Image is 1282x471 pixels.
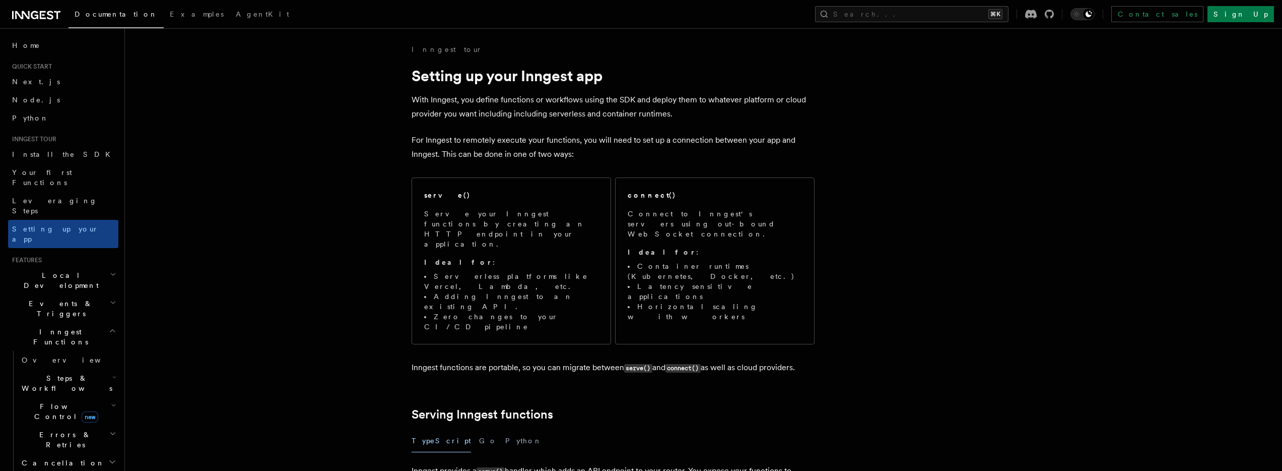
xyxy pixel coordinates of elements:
[18,430,109,450] span: Errors & Retries
[12,197,97,215] span: Leveraging Steps
[18,458,105,468] span: Cancellation
[628,261,802,281] li: Container runtimes (Kubernetes, Docker, etc.)
[8,91,118,109] a: Node.js
[8,327,109,347] span: Inngest Functions
[230,3,295,27] a: AgentKit
[8,323,118,351] button: Inngest Functions
[424,291,598,312] li: Adding Inngest to an existing API.
[18,426,118,454] button: Errors & Retries
[8,163,118,192] a: Your first Functions
[628,302,802,322] li: Horizontal scaling with workers
[628,190,676,200] h2: connect()
[815,6,1008,22] button: Search...⌘K
[424,258,493,266] strong: Ideal for
[412,93,815,121] p: With Inngest, you define functions or workflows using the SDK and deploy them to whatever platfor...
[12,225,99,243] span: Setting up your app
[412,178,611,344] a: serve()Serve your Inngest functions by creating an HTTP endpoint in your application.Ideal for:Se...
[628,247,802,257] p: :
[628,248,696,256] strong: Ideal for
[615,178,815,344] a: connect()Connect to Inngest's servers using out-bound WebSocket connection.Ideal for:Container ru...
[1070,8,1095,20] button: Toggle dark mode
[624,364,652,373] code: serve()
[1207,6,1274,22] a: Sign Up
[424,271,598,291] li: Serverless platforms like Vercel, Lambda, etc.
[18,397,118,426] button: Flow Controlnew
[170,10,224,18] span: Examples
[8,266,118,295] button: Local Development
[12,96,60,104] span: Node.js
[8,109,118,127] a: Python
[18,351,118,369] a: Overview
[424,257,598,267] p: :
[8,145,118,163] a: Install the SDK
[412,361,815,375] p: Inngest functions are portable, so you can migrate between and as well as cloud providers.
[412,67,815,85] h1: Setting up your Inngest app
[18,373,112,393] span: Steps & Workflows
[8,63,52,71] span: Quick start
[505,430,542,452] button: Python
[12,150,116,158] span: Install the SDK
[12,168,72,187] span: Your first Functions
[69,3,164,28] a: Documentation
[18,369,118,397] button: Steps & Workflows
[12,114,49,122] span: Python
[412,407,553,422] a: Serving Inngest functions
[164,3,230,27] a: Examples
[412,44,482,54] a: Inngest tour
[1111,6,1203,22] a: Contact sales
[8,299,110,319] span: Events & Triggers
[8,36,118,54] a: Home
[424,190,470,200] h2: serve()
[8,135,56,143] span: Inngest tour
[8,256,42,264] span: Features
[8,295,118,323] button: Events & Triggers
[479,430,497,452] button: Go
[12,78,60,86] span: Next.js
[12,40,40,50] span: Home
[424,209,598,249] p: Serve your Inngest functions by creating an HTTP endpoint in your application.
[628,281,802,302] li: Latency sensitive applications
[8,220,118,248] a: Setting up your app
[8,73,118,91] a: Next.js
[412,430,471,452] button: TypeScript
[75,10,158,18] span: Documentation
[628,209,802,239] p: Connect to Inngest's servers using out-bound WebSocket connection.
[8,192,118,220] a: Leveraging Steps
[82,411,98,423] span: new
[412,133,815,161] p: For Inngest to remotely execute your functions, you will need to set up a connection between your...
[665,364,701,373] code: connect()
[8,270,110,290] span: Local Development
[424,312,598,332] li: Zero changes to your CI/CD pipeline
[22,356,125,364] span: Overview
[988,9,1002,19] kbd: ⌘K
[236,10,289,18] span: AgentKit
[18,401,111,422] span: Flow Control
